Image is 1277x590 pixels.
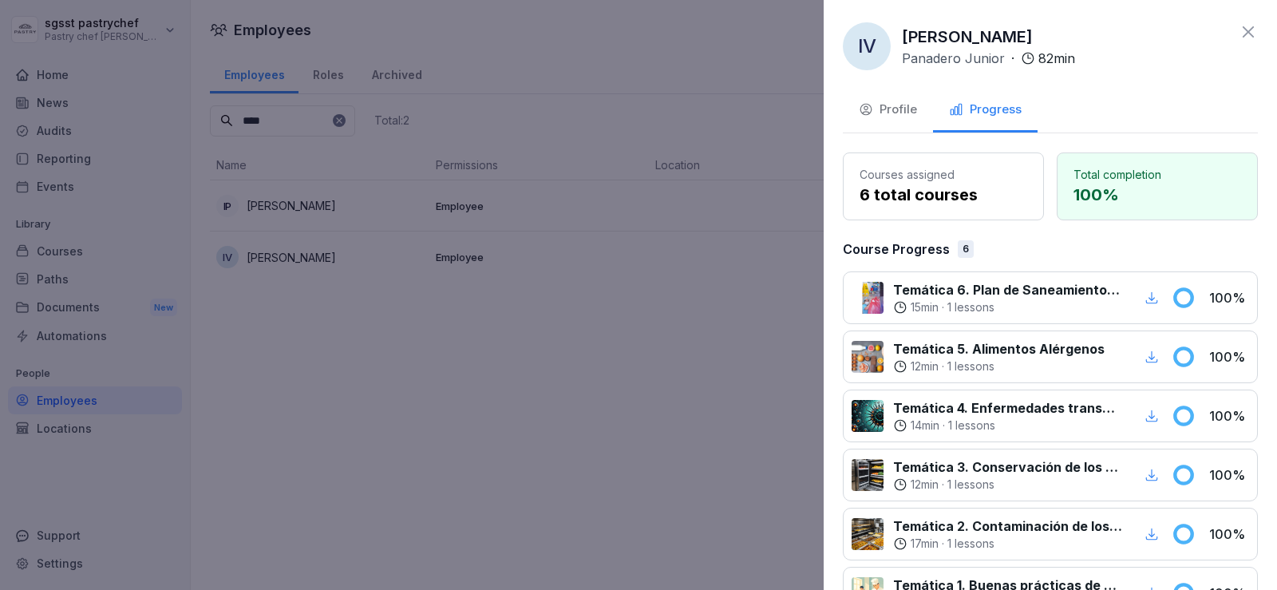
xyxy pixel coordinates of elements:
[1038,49,1075,68] p: 82 min
[947,358,994,374] p: 1 lessons
[947,536,994,552] p: 1 lessons
[947,477,994,493] p: 1 lessons
[859,101,917,119] div: Profile
[1209,288,1249,307] p: 100 %
[947,299,994,315] p: 1 lessons
[893,477,1122,493] div: ·
[893,457,1122,477] p: Temática 3. Conservación de los alimentos
[860,183,1027,207] p: 6 total courses
[893,536,1122,552] div: ·
[948,418,995,434] p: 1 lessons
[893,299,1122,315] div: ·
[893,339,1105,358] p: Temática 5. Alimentos Alérgenos
[911,477,939,493] p: 12 min
[893,358,1105,374] div: ·
[893,280,1122,299] p: Temática 6. Plan de Saneamiento Básico
[1209,465,1249,485] p: 100 %
[860,166,1027,183] p: Courses assigned
[933,89,1038,133] button: Progress
[902,25,1033,49] p: [PERSON_NAME]
[843,89,933,133] button: Profile
[911,536,939,552] p: 17 min
[1209,525,1249,544] p: 100 %
[911,299,939,315] p: 15 min
[902,49,1075,68] div: ·
[843,240,950,259] p: Course Progress
[911,418,939,434] p: 14 min
[893,418,1122,434] div: ·
[1073,183,1241,207] p: 100 %
[843,22,891,70] div: IV
[893,398,1122,418] p: Temática 4. Enfermedades transmitidas por alimentos ETA'S
[1209,406,1249,426] p: 100 %
[911,358,939,374] p: 12 min
[893,517,1122,536] p: Temática 2. Contaminación de los alimentos
[902,49,1005,68] p: Panadero Junior
[949,101,1022,119] div: Progress
[958,240,974,258] div: 6
[1073,166,1241,183] p: Total completion
[1209,347,1249,366] p: 100 %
